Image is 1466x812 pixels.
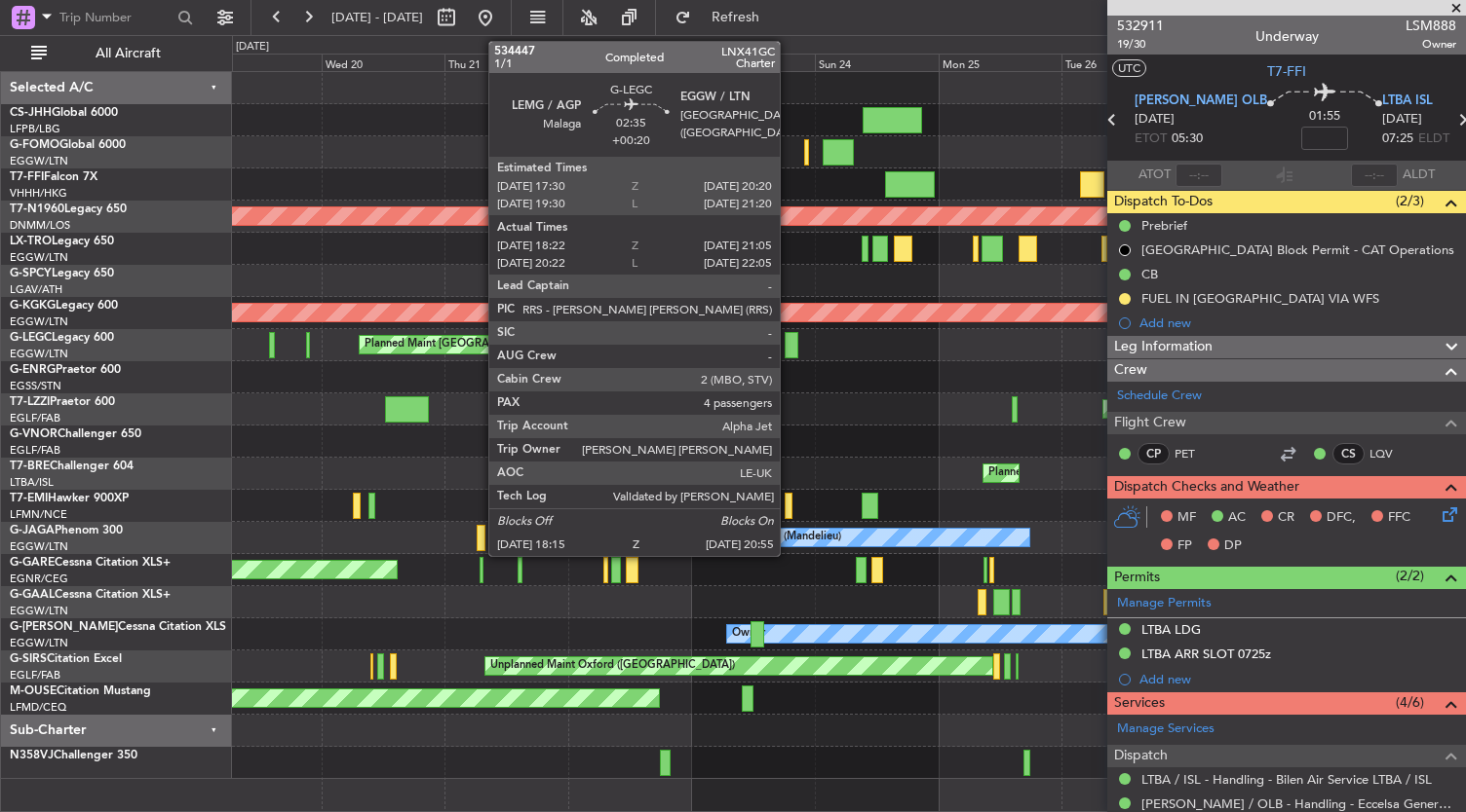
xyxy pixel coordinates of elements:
a: T7-FFIFalcon 7X [10,171,97,183]
span: Dispatch To-Dos [1114,191,1213,213]
span: Refresh [695,11,777,24]
span: Owner [1406,36,1456,53]
a: T7-BREChallenger 604 [10,461,134,472]
div: Owner [732,619,765,648]
div: Unplanned Maint Oxford ([GEOGRAPHIC_DATA]) [490,651,735,681]
div: LTBA LDG [1141,621,1201,638]
span: AC [1228,508,1246,528]
a: EGLF/FAB [10,443,60,458]
span: FFC [1388,508,1410,528]
span: G-GAAL [10,589,55,601]
a: LQV [1370,445,1413,462]
div: Tue 19 [198,54,322,71]
div: Fri 22 [568,54,692,71]
a: [PERSON_NAME] / OLB - Handling - Eccelsa General Aviation [PERSON_NAME] / OLB [1141,795,1456,812]
span: [DATE] [1382,110,1422,129]
a: EGGW/LTN [10,314,68,329]
input: Trip Number [59,3,172,32]
span: Dispatch Checks and Weather [1114,476,1299,498]
span: ETOT [1135,129,1167,149]
a: G-VNORChallenger 650 [10,428,141,440]
a: EGGW/LTN [10,604,68,618]
a: EGGW/LTN [10,154,68,168]
span: 07:25 [1382,129,1413,149]
span: 532911 [1117,16,1164,36]
span: G-JAGA [10,525,55,536]
a: LFPB/LBG [10,122,60,136]
span: (2/2) [1396,566,1424,586]
span: LX-TRO [10,236,52,247]
a: G-FOMOGlobal 6000 [10,139,126,151]
span: G-KGKG [10,300,56,312]
a: LGAV/ATH [10,282,62,297]
div: Sat 23 [692,54,816,71]
div: [DATE] [236,39,269,55]
div: No Crew Cannes (Mandelieu) [697,523,841,552]
a: T7-N1960Legacy 650 [10,203,127,215]
input: --:-- [1176,164,1222,187]
span: All Aircraft [51,47,206,60]
a: LFMN/NCE [10,507,67,522]
span: FP [1177,536,1192,556]
span: 19/30 [1117,36,1164,53]
div: CP [1138,443,1170,464]
a: LTBA / ISL - Handling - Bilen Air Service LTBA / ISL [1141,771,1432,788]
span: T7-FFI [1267,61,1306,82]
a: PET [1175,445,1218,462]
a: EGGW/LTN [10,539,68,554]
a: LFMD/CEQ [10,700,66,715]
a: EGSS/STN [10,379,61,393]
span: LTBA ISL [1382,92,1433,111]
div: Planned Maint [PERSON_NAME] [611,491,774,520]
span: G-SIRS [10,653,47,665]
a: G-GAALCessna Citation XLS+ [10,589,171,601]
span: Flight Crew [1114,412,1186,434]
div: Wed 20 [322,54,445,71]
span: G-VNOR [10,428,58,440]
span: (4/6) [1396,692,1424,713]
span: G-LEGC [10,332,52,344]
span: Services [1114,692,1165,715]
a: T7-LZZIPraetor 600 [10,396,115,408]
span: G-ENRG [10,364,56,376]
span: ELDT [1418,129,1449,149]
span: G-GARE [10,557,55,569]
div: FUEL IN [GEOGRAPHIC_DATA] VIA WFS [1141,290,1379,307]
span: T7-LZZI [10,396,50,408]
div: Prebrief [1141,217,1187,234]
span: [DATE] - [DATE] [331,9,423,26]
span: CR [1278,508,1294,528]
span: ATOT [1138,166,1171,185]
span: [DATE] [1135,110,1175,129]
span: M-OUSE [10,685,57,697]
span: 01:55 [1309,107,1340,127]
div: Add new [1139,671,1456,687]
a: G-ENRGPraetor 600 [10,364,121,376]
div: [GEOGRAPHIC_DATA] Block Permit - CAT Operations [1141,241,1454,258]
span: Leg Information [1114,336,1213,358]
div: Planned Maint [GEOGRAPHIC_DATA] ([GEOGRAPHIC_DATA]) [609,105,916,134]
a: EGNR/CEG [10,572,68,586]
div: Underway [1255,26,1319,47]
span: MF [1177,508,1196,528]
span: LSM888 [1406,16,1456,36]
span: 05:30 [1172,129,1203,149]
span: Dispatch [1114,745,1168,767]
span: (2/3) [1396,191,1424,211]
a: EGGW/LTN [10,347,68,361]
div: Sun 24 [815,54,939,71]
span: G-FOMO [10,139,59,151]
span: T7-BRE [10,461,50,472]
a: G-SIRSCitation Excel [10,653,122,665]
button: All Aircraft [21,38,212,69]
a: EGLF/FAB [10,668,60,683]
div: Mon 25 [939,54,1062,71]
a: T7-EMIHawker 900XP [10,493,129,504]
span: N358VJ [10,750,54,761]
a: Manage Permits [1117,594,1212,613]
a: VHHH/HKG [10,186,67,201]
a: M-OUSECitation Mustang [10,685,151,697]
span: Crew [1114,359,1147,382]
span: [PERSON_NAME] OLB [1135,92,1267,111]
a: EGGW/LTN [10,250,68,265]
